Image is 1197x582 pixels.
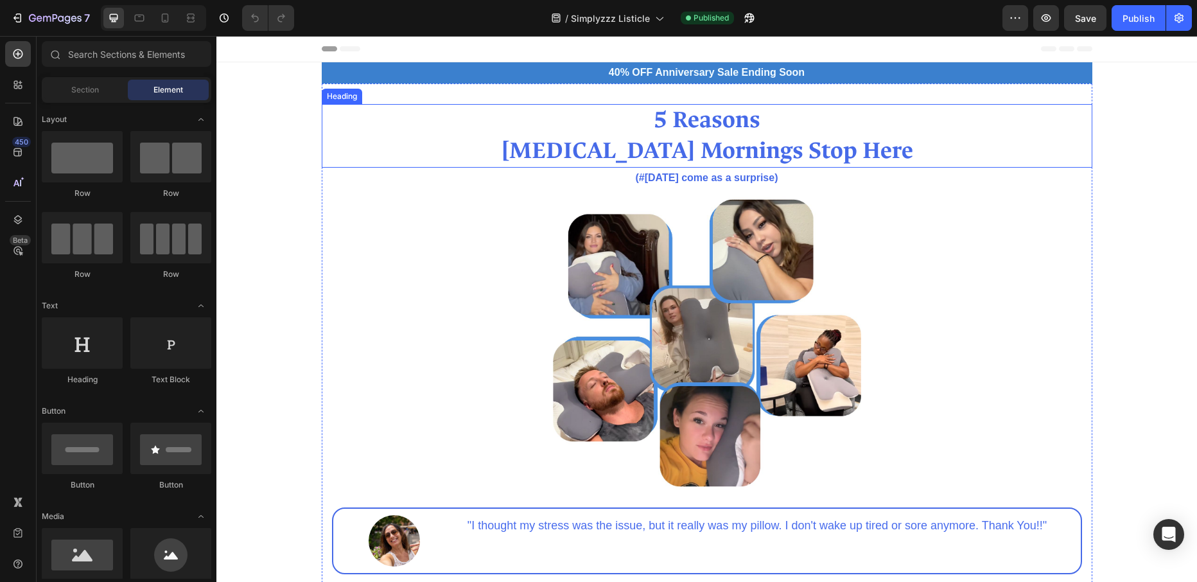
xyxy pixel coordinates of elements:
div: Button [42,479,123,491]
div: Row [42,269,123,280]
span: Toggle open [191,506,211,527]
span: Toggle open [191,295,211,316]
img: gempages_572716836894802816-cffb3770-703f-4542-8109-9e8a3ee92b6a.jpg [336,153,645,461]
div: Open Intercom Messenger [1153,519,1184,550]
div: Row [130,269,211,280]
span: Media [42,511,64,522]
strong: 5 Reasons [437,69,544,99]
span: Toggle open [191,109,211,130]
div: Heading [108,55,143,66]
span: Button [42,405,66,417]
input: Search Sections & Elements [42,41,211,67]
iframe: Design area [216,36,1197,582]
span: Save [1075,13,1096,24]
span: / [565,12,568,25]
span: Section [71,84,99,96]
span: Element [153,84,183,96]
span: Layout [42,114,67,125]
span: "I thought my stress was the issue, but it really was my pillow. I don't wake up tired or sore an... [251,483,830,496]
button: Save [1064,5,1106,31]
span: Text [42,300,58,312]
div: Row [130,188,211,199]
span: Toggle open [191,401,211,421]
p: (#[DATE] come as a surprise) [107,133,875,152]
div: 450 [12,137,31,147]
div: Heading [42,374,123,385]
span: Simplyzzz Listicle [571,12,650,25]
div: Text Block [130,374,211,385]
img: gempages_572716836894802816-fab85810-3642-4da6-ae0e-52f3067288b8.webp [152,479,204,531]
div: Row [42,188,123,199]
button: Publish [1112,5,1166,31]
span: Published [694,12,729,24]
div: Button [130,479,211,491]
div: Beta [10,235,31,245]
strong: [MEDICAL_DATA] Mornings Stop Here [284,100,697,130]
div: Publish [1123,12,1155,25]
button: 7 [5,5,96,31]
p: 7 [84,10,90,26]
div: Undo/Redo [242,5,294,31]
